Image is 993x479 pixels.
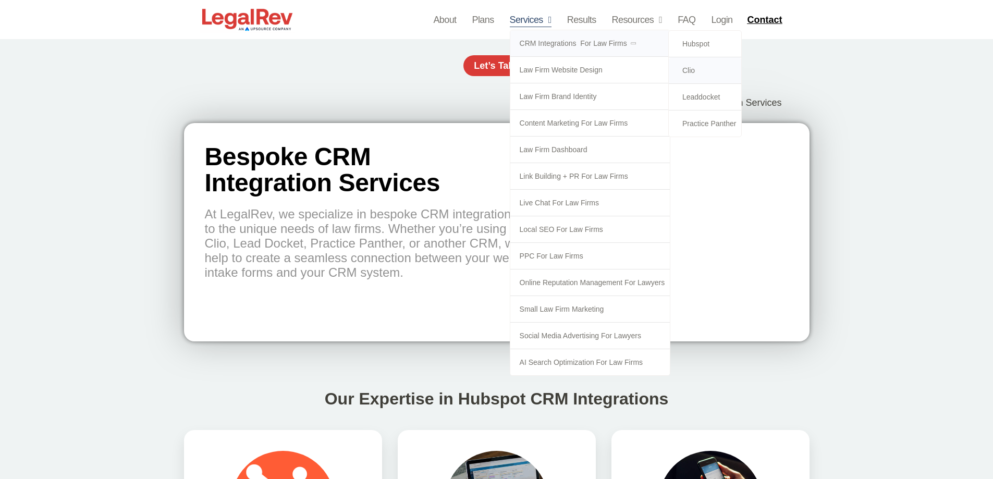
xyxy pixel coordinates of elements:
[510,323,670,349] a: Social Media Advertising for Lawyers
[510,216,670,242] a: Local SEO for Law Firms
[510,83,670,109] a: Law Firm Brand Identity
[567,13,596,27] a: Results
[669,84,742,110] a: Leaddocket
[678,13,695,27] a: FAQ
[510,190,670,216] a: Live Chat for Law Firms
[747,15,782,24] span: Contact
[510,30,670,56] a: CRM Integrations for Law Firms
[510,30,671,376] ul: Services
[433,13,732,27] nav: Menu
[669,57,742,83] a: Clio
[711,13,732,27] a: Login
[669,110,742,137] a: Practice Panther
[612,13,663,27] a: Resources
[570,95,837,357] img: Bespoke CRM Integration Services
[510,243,670,269] a: PPC for Law Firms
[510,57,670,83] a: Law Firm Website Design
[205,207,570,280] p: At LegalRev, we specialize in bespoke CRM integrations tailored to the unique needs of law firms....
[184,391,810,407] p: Our Expertise in Hubspot CRM Integrations
[510,13,551,27] a: Services
[433,13,456,27] a: About
[668,30,742,137] ul: CRM Integrations for Law Firms
[743,11,789,28] a: Contact
[510,349,670,375] a: AI Search Optimization for Law Firms
[510,163,670,189] a: Link Building + PR for Law Firms
[510,296,670,322] a: Small Law Firm Marketing
[472,13,494,27] a: Plans
[669,31,742,57] a: Hubspot
[510,137,670,163] a: Law Firm Dashboard
[205,144,570,196] h2: Bespoke CRM Integration Services
[510,269,670,296] a: Online Reputation Management for Lawyers
[510,110,670,136] a: Content Marketing for Law Firms
[463,55,529,76] a: Let’s Talk
[474,61,516,70] span: Let’s Talk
